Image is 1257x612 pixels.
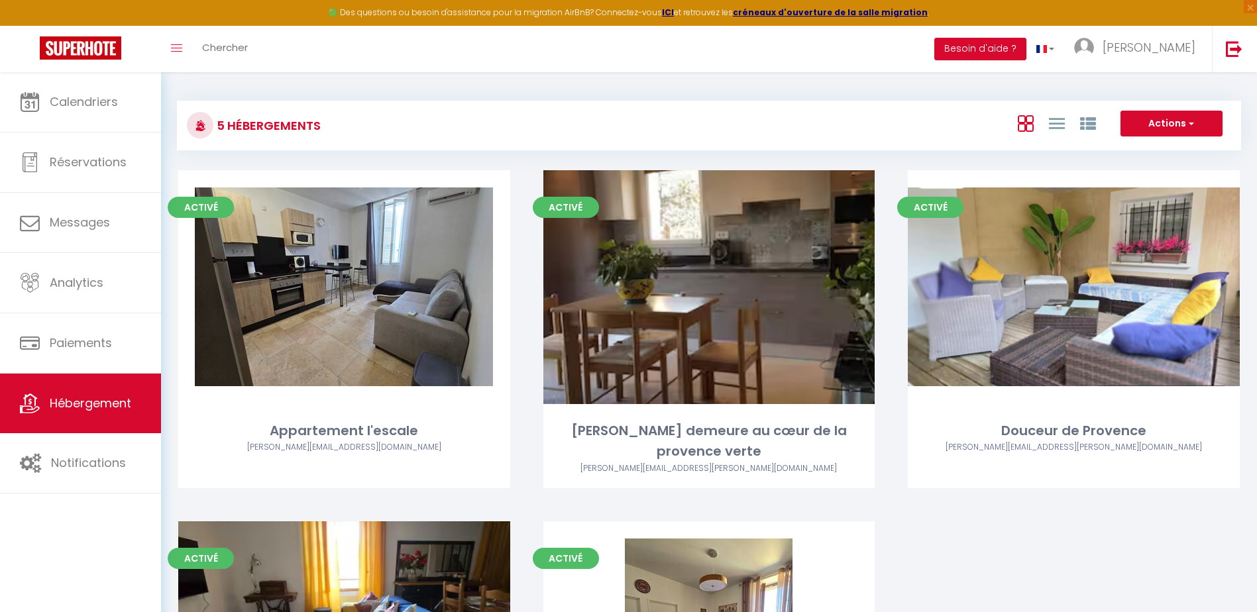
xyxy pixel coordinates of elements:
span: Activé [533,197,599,218]
img: Super Booking [40,36,121,60]
a: Vue en Liste [1049,112,1065,134]
span: Paiements [50,334,112,351]
span: Activé [168,548,234,569]
button: Besoin d'aide ? [934,38,1026,60]
img: ... [1074,38,1094,58]
a: Vue par Groupe [1080,112,1096,134]
span: Calendriers [50,93,118,110]
span: Messages [50,214,110,230]
div: Douceur de Provence [908,421,1240,441]
div: [PERSON_NAME] demeure au cœur de la provence verte [543,421,875,462]
span: Analytics [50,274,103,291]
a: ... [PERSON_NAME] [1064,26,1212,72]
a: créneaux d'ouverture de la salle migration [733,7,928,18]
span: Notifications [51,454,126,471]
button: Actions [1120,111,1223,137]
img: logout [1226,40,1242,57]
div: Appartement l'escale [178,421,510,441]
a: Chercher [192,26,258,72]
span: Activé [168,197,234,218]
a: Vue en Box [1018,112,1034,134]
span: Réservations [50,154,127,170]
span: [PERSON_NAME] [1103,39,1195,56]
a: ICI [662,7,674,18]
div: Airbnb [543,462,875,475]
span: Activé [897,197,963,218]
span: Hébergement [50,395,131,411]
span: Activé [533,548,599,569]
div: Airbnb [178,441,510,454]
span: Chercher [202,40,248,54]
h3: 5 Hébergements [213,111,321,140]
div: Airbnb [908,441,1240,454]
